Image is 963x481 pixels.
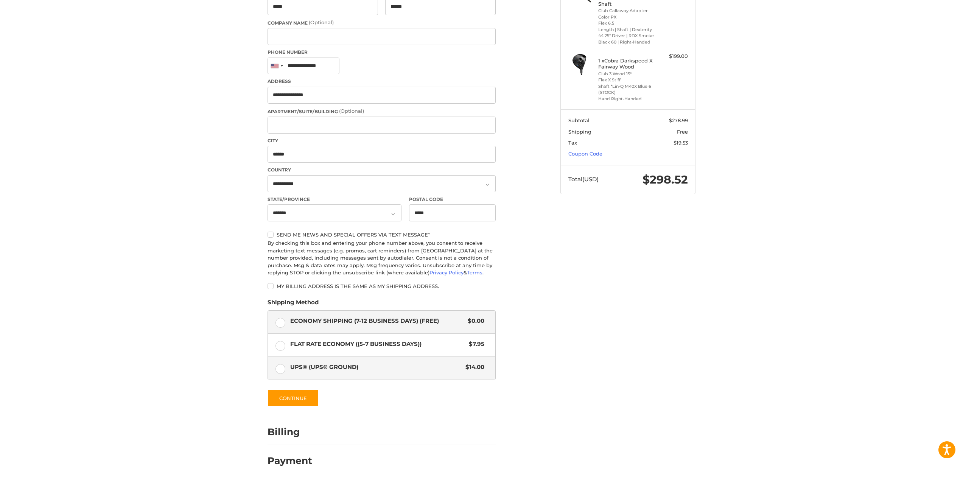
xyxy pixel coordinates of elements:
[268,455,312,467] h2: Payment
[268,49,496,56] label: Phone Number
[339,108,364,114] small: (Optional)
[268,167,496,173] label: Country
[598,8,656,14] li: Club Callaway Adapter
[462,363,484,372] span: $14.00
[268,426,312,438] h2: Billing
[568,151,602,157] a: Coupon Code
[290,317,464,325] span: Economy Shipping (7-12 Business Days) (Free)
[658,53,688,60] div: $199.00
[309,19,334,25] small: (Optional)
[290,340,465,349] span: Flat Rate Economy ((5-7 Business Days))
[464,317,484,325] span: $0.00
[268,78,496,85] label: Address
[598,26,656,45] li: Length | Shaft | Dexterity 44.25" Driver | RDX Smoke Black 60 | Right-Handed
[429,269,464,276] a: Privacy Policy
[268,19,496,26] label: Company Name
[568,117,590,123] span: Subtotal
[598,58,656,70] h4: 1 x Cobra Darkspeed X Fairway Wood
[268,283,496,289] label: My billing address is the same as my shipping address.
[901,461,963,481] iframe: Google Customer Reviews
[598,83,656,96] li: Shaft *Lin-Q M40X Blue 6 (STOCK)
[268,389,319,407] button: Continue
[568,176,599,183] span: Total (USD)
[465,340,484,349] span: $7.95
[268,58,285,74] div: United States: +1
[677,129,688,135] span: Free
[598,77,656,83] li: Flex X Stiff
[268,232,496,238] label: Send me news and special offers via text message*
[268,196,401,203] label: State/Province
[568,129,591,135] span: Shipping
[268,137,496,144] label: City
[409,196,496,203] label: Postal Code
[568,140,577,146] span: Tax
[290,363,462,372] span: UPS® (UPS® Ground)
[669,117,688,123] span: $278.99
[268,298,319,310] legend: Shipping Method
[598,14,656,20] li: Color PX
[268,240,496,277] div: By checking this box and entering your phone number above, you consent to receive marketing text ...
[643,173,688,187] span: $298.52
[598,71,656,77] li: Club 3 Wood 15°
[268,107,496,115] label: Apartment/Suite/Building
[674,140,688,146] span: $19.53
[598,20,656,26] li: Flex 6.5
[598,96,656,102] li: Hand Right-Handed
[467,269,482,276] a: Terms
